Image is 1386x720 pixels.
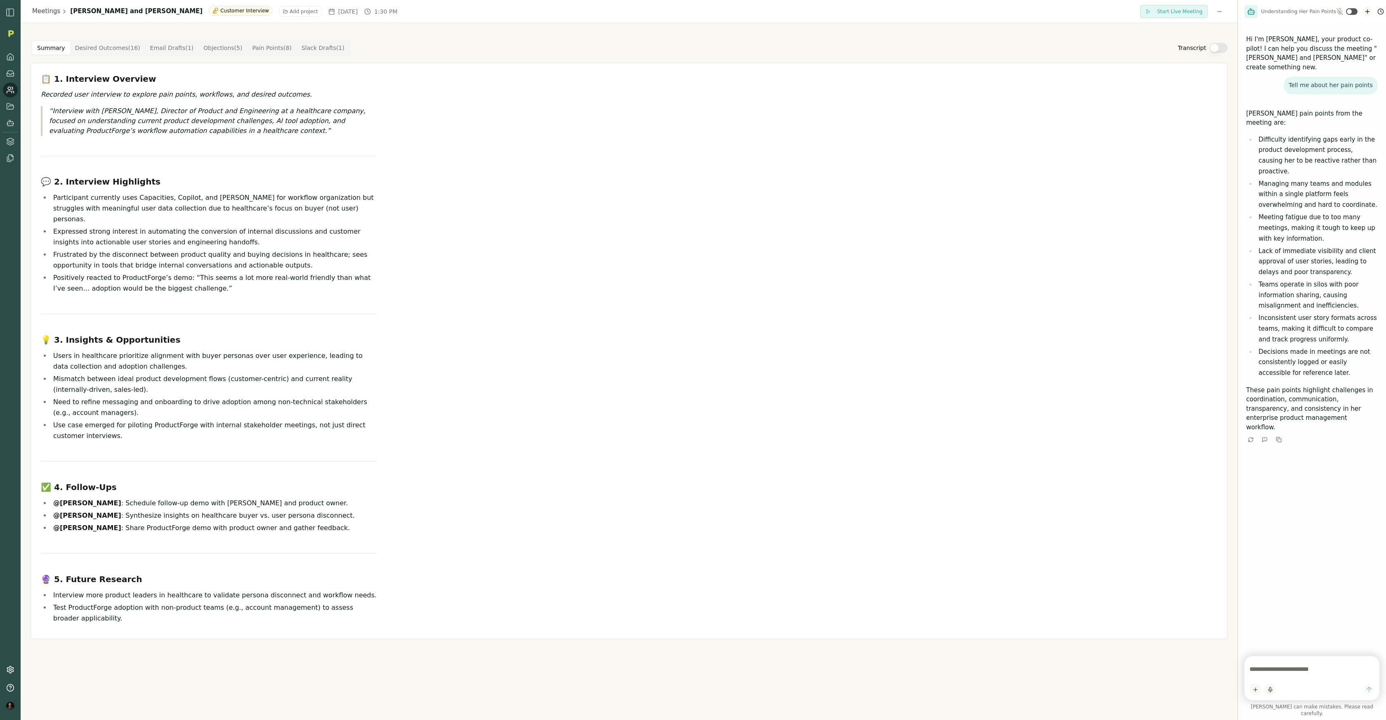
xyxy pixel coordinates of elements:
li: Interview more product leaders in healthcare to validate persona disconnect and workflow needs. [51,590,377,601]
button: Slack Drafts ( 1 ) [297,41,349,54]
button: Start dictation [1264,684,1276,695]
span: [DATE] [338,7,358,16]
li: Managing many teams and modules within a single platform feels overwhelming and hard to coordinate. [1256,179,1378,211]
img: sidebar [5,7,15,17]
button: Summary [32,41,70,54]
li: Lack of immediate visibility and client approval of user stories, leading to delays and poor tran... [1256,246,1378,278]
button: Pain Points ( 8 ) [247,41,297,54]
p: Tell me about her pain points [1289,82,1373,89]
p: These pain points highlight challenges in coordination, communication, transparency, and consiste... [1246,386,1378,432]
button: Start Live Meeting [1140,5,1208,18]
h3: 📋 1. Interview Overview [41,73,377,85]
li: Positively reacted to ProductForge’s demo: “This seems a lot more real-world friendly than what I... [51,272,377,294]
li: Difficulty identifying gaps early in the product development process, causing her to be reactive ... [1256,135,1378,177]
label: Transcript [1178,44,1206,52]
button: Add project [279,6,322,17]
strong: @[PERSON_NAME] [53,524,121,532]
li: Teams operate in silos with poor information sharing, causing misalignment and inefficiencies. [1256,279,1378,311]
li: Participant currently uses Capacities, Copilot, and [PERSON_NAME] for workflow organization but s... [51,192,377,225]
li: Use case emerged for piloting ProductForge with internal stakeholder meetings, not just direct cu... [51,420,377,441]
button: Objections ( 5 ) [198,41,247,54]
li: Inconsistent user story formats across teams, making it difficult to compare and track progress u... [1256,313,1378,345]
li: : Synthesize insights on healthcare buyer vs. user persona disconnect. [51,510,377,521]
button: Retry [1246,435,1255,444]
li: Decisions made in meetings are not consistently logged or easily accessible for reference later. [1256,347,1378,379]
button: Give Feedback [1260,435,1269,444]
div: Customer Interview [208,6,273,16]
button: Desired Outcomes ( 16 ) [70,41,145,54]
h1: [PERSON_NAME] and [PERSON_NAME] [70,7,203,16]
li: Test ProductForge adoption with non-product teams (e.g., account management) to assess broader ap... [51,602,377,624]
a: Meetings [32,7,60,16]
button: Toggle ambient mode [1346,8,1358,15]
button: Chat history [1376,7,1386,17]
li: Meeting fatigue due to too many meetings, making it tough to keep up with key information. [1256,212,1378,244]
li: : Share ProductForge demo with product owner and gather feedback. [51,523,377,533]
li: Frustrated by the disconnect between product quality and buying decisions in healthcare; sees opp... [51,249,377,271]
strong: @[PERSON_NAME] [53,499,121,507]
span: [PERSON_NAME] can make mistakes. Please read carefully. [1245,703,1379,717]
button: New chat [1362,7,1372,17]
button: Send message [1363,684,1374,695]
img: Organization logo [5,27,17,40]
button: Help [3,680,18,695]
li: Users in healthcare prioritize alignment with buyer personas over user experience, leading to dat... [51,351,377,372]
li: Mismatch between ideal product development flows (customer-centric) and current reality (internal... [51,374,377,395]
span: Add project [290,8,318,15]
li: Expressed strong interest in automating the conversion of internal discussions and customer insig... [51,226,377,248]
button: Add content to chat [1249,684,1261,695]
strong: @[PERSON_NAME] [53,512,121,519]
button: Copy to clipboard [1274,435,1283,444]
h3: 💬 2. Interview Highlights [41,176,377,187]
button: Email Drafts ( 1 ) [145,41,199,54]
li: : Schedule follow-up demo with [PERSON_NAME] and product owner. [51,498,377,509]
p: Hi I'm [PERSON_NAME], your product co-pilot! I can help you discuss the meeting "[PERSON_NAME] an... [1246,35,1378,72]
li: Need to refine messaging and onboarding to drive adoption among non-technical stakeholders (e.g.,... [51,397,377,418]
span: Understanding Her Pain Points [1261,8,1336,15]
h3: 💡 3. Insights & Opportunities [41,334,377,346]
em: Recorded user interview to explore pain points, workflows, and desired outcomes. [41,90,312,98]
img: profile [6,702,14,710]
span: 1:30 PM [374,7,397,16]
h3: 🔮 5. Future Research [41,573,377,585]
p: Interview with [PERSON_NAME], Director of Product and Engineering at a healthcare company, focuse... [49,106,377,136]
h3: ✅ 4. Follow-Ups [41,481,377,493]
span: Start Live Meeting [1157,8,1202,15]
p: [PERSON_NAME] pain points from the meeting are: [1246,109,1378,128]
